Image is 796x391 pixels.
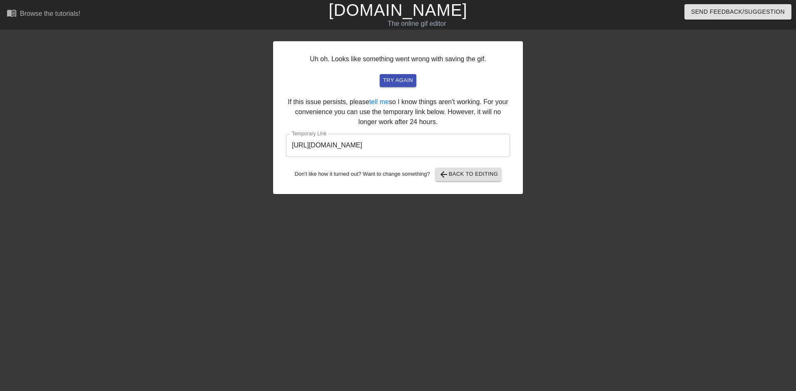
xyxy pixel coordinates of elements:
[273,41,523,194] div: Uh oh. Looks like something went wrong with saving the gif. If this issue persists, please so I k...
[7,8,17,18] span: menu_book
[383,76,413,85] span: try again
[286,134,510,157] input: bare
[439,169,449,179] span: arrow_back
[286,168,510,181] div: Don't like how it turned out? Want to change something?
[435,168,502,181] button: Back to Editing
[380,74,416,87] button: try again
[20,10,80,17] div: Browse the tutorials!
[369,98,389,105] a: tell me
[7,8,80,21] a: Browse the tutorials!
[684,4,791,20] button: Send Feedback/Suggestion
[328,1,467,19] a: [DOMAIN_NAME]
[269,19,564,29] div: The online gif editor
[691,7,785,17] span: Send Feedback/Suggestion
[439,169,498,179] span: Back to Editing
